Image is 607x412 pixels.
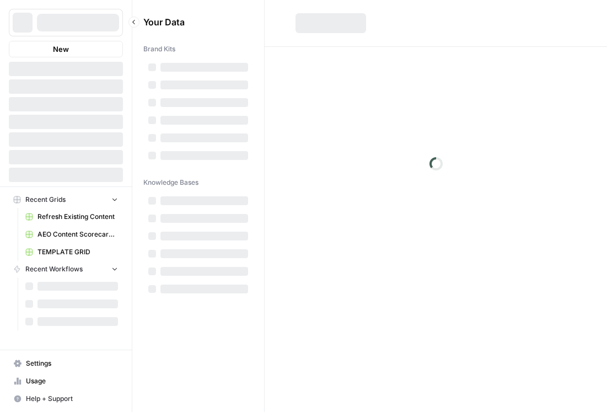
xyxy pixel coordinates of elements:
[9,191,123,208] button: Recent Grids
[9,41,123,57] button: New
[20,243,123,261] a: TEMPLATE GRID
[25,264,83,274] span: Recent Workflows
[143,15,240,29] span: Your Data
[9,355,123,372] a: Settings
[26,376,118,386] span: Usage
[37,212,118,222] span: Refresh Existing Content
[143,44,175,54] span: Brand Kits
[9,390,123,408] button: Help + Support
[37,229,118,239] span: AEO Content Scorecard Grid
[20,226,123,243] a: AEO Content Scorecard Grid
[143,178,198,188] span: Knowledge Bases
[9,372,123,390] a: Usage
[37,247,118,257] span: TEMPLATE GRID
[26,359,118,368] span: Settings
[9,261,123,277] button: Recent Workflows
[26,394,118,404] span: Help + Support
[53,44,69,55] span: New
[20,208,123,226] a: Refresh Existing Content
[25,195,66,205] span: Recent Grids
